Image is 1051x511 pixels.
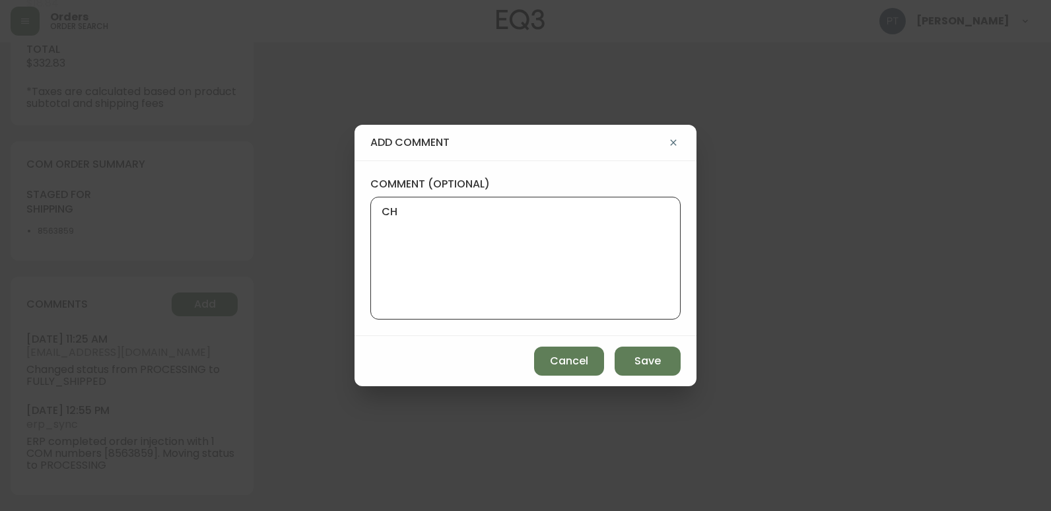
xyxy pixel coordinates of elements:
[615,347,681,376] button: Save
[550,354,588,368] span: Cancel
[634,354,661,368] span: Save
[370,135,666,150] h4: add comment
[534,347,604,376] button: Cancel
[382,205,669,311] textarea: CH
[370,177,681,191] label: comment (optional)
